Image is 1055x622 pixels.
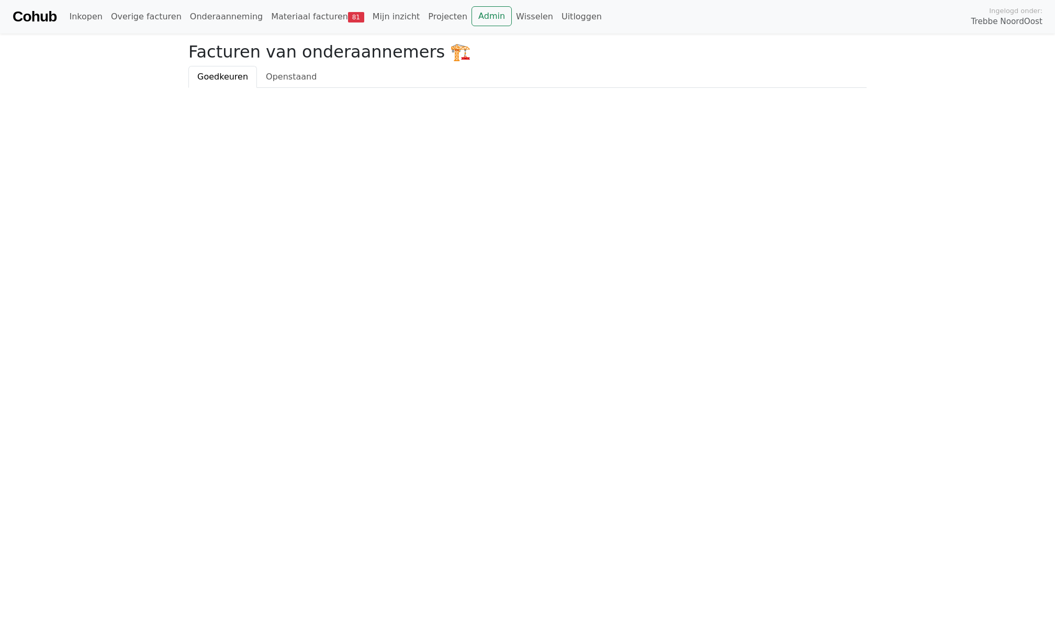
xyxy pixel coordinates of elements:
[348,12,364,22] span: 81
[65,6,106,27] a: Inkopen
[472,6,512,26] a: Admin
[424,6,472,27] a: Projecten
[257,66,326,88] a: Openstaand
[188,66,257,88] a: Goedkeuren
[13,4,57,29] a: Cohub
[188,42,867,62] h2: Facturen van onderaannemers 🏗️
[989,6,1042,16] span: Ingelogd onder:
[971,16,1042,28] span: Trebbe NoordOost
[557,6,606,27] a: Uitloggen
[197,72,248,82] span: Goedkeuren
[512,6,557,27] a: Wisselen
[267,6,368,27] a: Materiaal facturen81
[107,6,186,27] a: Overige facturen
[186,6,267,27] a: Onderaanneming
[266,72,317,82] span: Openstaand
[368,6,424,27] a: Mijn inzicht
